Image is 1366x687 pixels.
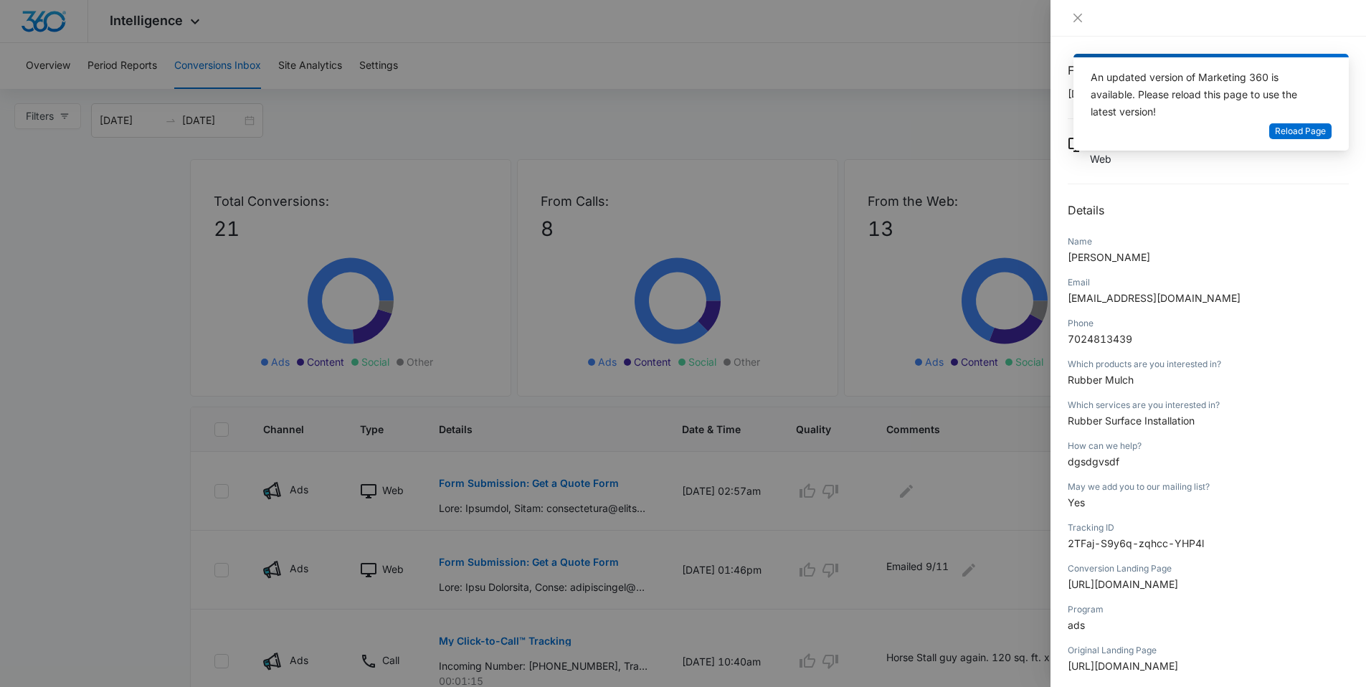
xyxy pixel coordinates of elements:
[1068,86,1349,101] p: [DATE] 02:57am
[1068,399,1349,412] div: Which services are you interested in?
[1068,276,1349,289] div: Email
[1068,619,1085,631] span: ads
[1068,644,1349,657] div: Original Landing Page
[1068,603,1349,616] div: Program
[1068,317,1349,330] div: Phone
[1269,123,1332,140] button: Reload Page
[1072,12,1083,24] span: close
[1091,69,1314,120] div: An updated version of Marketing 360 is available. Please reload this page to use the latest version!
[1275,125,1326,138] span: Reload Page
[1068,202,1349,219] h2: Details
[1068,521,1349,534] div: Tracking ID
[1068,62,1349,79] h1: Form Submission: Get a Quote Form
[1068,414,1195,427] span: Rubber Surface Installation
[1068,358,1349,371] div: Which products are you interested in?
[1068,251,1150,263] span: [PERSON_NAME]
[1068,333,1132,345] span: 7024813439
[1068,480,1349,493] div: May we add you to our mailing list?
[1068,235,1349,248] div: Name
[1068,374,1134,386] span: Rubber Mulch
[1068,537,1204,549] span: 2TFaj-S9y6q-zqhcc-YHP4l
[1068,578,1178,590] span: [URL][DOMAIN_NAME]
[1068,11,1088,24] button: Close
[1068,455,1119,468] span: dgsdgvsdf
[1068,440,1349,453] div: How can we help?
[1068,562,1349,575] div: Conversion Landing Page
[1068,660,1178,672] span: [URL][DOMAIN_NAME]
[1068,292,1241,304] span: [EMAIL_ADDRESS][DOMAIN_NAME]
[1068,496,1085,508] span: Yes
